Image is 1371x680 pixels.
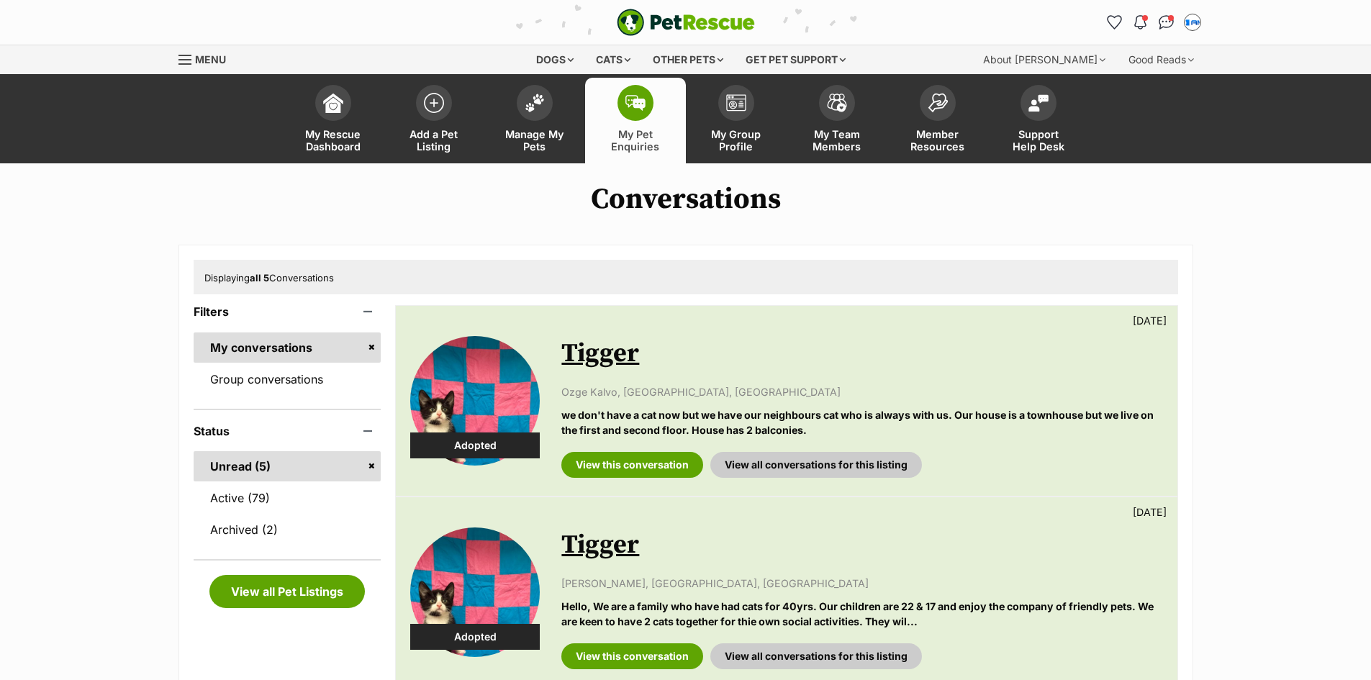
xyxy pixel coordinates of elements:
p: Hello, We are a family who have had cats for 40yrs. Our children are 22 & 17 and enjoy the compan... [561,599,1162,630]
span: My Team Members [805,128,869,153]
div: Adopted [410,624,540,650]
header: Status [194,425,381,438]
p: we don't have a cat now but we have our neighbours cat who is always with us. Our house is a town... [561,407,1162,438]
p: [DATE] [1133,313,1167,328]
img: member-resources-icon-8e73f808a243e03378d46382f2149f9095a855e16c252ad45f914b54edf8863c.svg [928,93,948,112]
a: Active (79) [194,483,381,513]
a: Unread (5) [194,451,381,481]
a: Menu [178,45,236,71]
img: Tigger [410,336,540,466]
img: dashboard-icon-eb2f2d2d3e046f16d808141f083e7271f6b2e854fb5c12c21221c1fb7104beca.svg [323,93,343,113]
a: Favourites [1103,11,1126,34]
div: Dogs [526,45,584,74]
span: My Rescue Dashboard [301,128,366,153]
a: Add a Pet Listing [384,78,484,163]
span: Manage My Pets [502,128,567,153]
ul: Account quick links [1103,11,1204,34]
a: Conversations [1155,11,1178,34]
img: add-pet-listing-icon-0afa8454b4691262ce3f59096e99ab1cd57d4a30225e0717b998d2c9b9846f56.svg [424,93,444,113]
p: [PERSON_NAME], [GEOGRAPHIC_DATA], [GEOGRAPHIC_DATA] [561,576,1162,591]
a: Manage My Pets [484,78,585,163]
span: Displaying Conversations [204,272,334,284]
a: My Group Profile [686,78,787,163]
img: team-members-icon-5396bd8760b3fe7c0b43da4ab00e1e3bb1a5d9ba89233759b79545d2d3fc5d0d.svg [827,94,847,112]
a: My conversations [194,332,381,363]
img: chat-41dd97257d64d25036548639549fe6c8038ab92f7586957e7f3b1b290dea8141.svg [1159,15,1174,30]
img: logo-e224e6f780fb5917bec1dbf3a21bbac754714ae5b6737aabdf751b685950b380.svg [617,9,755,36]
a: View all conversations for this listing [710,643,922,669]
span: Support Help Desk [1006,128,1071,153]
div: Get pet support [736,45,856,74]
span: Add a Pet Listing [402,128,466,153]
div: About [PERSON_NAME] [973,45,1116,74]
p: [DATE] [1133,504,1167,520]
span: Menu [195,53,226,65]
a: Archived (2) [194,514,381,545]
button: My account [1181,11,1204,34]
img: notifications-46538b983faf8c2785f20acdc204bb7945ddae34d4c08c2a6579f10ce5e182be.svg [1134,15,1146,30]
div: Good Reads [1118,45,1204,74]
span: My Pet Enquiries [603,128,668,153]
span: Member Resources [905,128,970,153]
a: Support Help Desk [988,78,1089,163]
div: Other pets [643,45,733,74]
strong: all 5 [250,272,269,284]
a: My Team Members [787,78,887,163]
a: PetRescue [617,9,755,36]
img: Kingsford Vet Clinic profile pic [1185,15,1200,30]
img: help-desk-icon-fdf02630f3aa405de69fd3d07c3f3aa587a6932b1a1747fa1d2bba05be0121f9.svg [1028,94,1049,112]
button: Notifications [1129,11,1152,34]
a: View this conversation [561,452,703,478]
img: manage-my-pets-icon-02211641906a0b7f246fdf0571729dbe1e7629f14944591b6c1af311fb30b64b.svg [525,94,545,112]
div: Cats [586,45,641,74]
a: Group conversations [194,364,381,394]
p: Ozge Kalvo, [GEOGRAPHIC_DATA], [GEOGRAPHIC_DATA] [561,384,1162,399]
a: Member Resources [887,78,988,163]
img: pet-enquiries-icon-7e3ad2cf08bfb03b45e93fb7055b45f3efa6380592205ae92323e6603595dc1f.svg [625,95,646,111]
span: My Group Profile [704,128,769,153]
a: View this conversation [561,643,703,669]
header: Filters [194,305,381,318]
a: View all conversations for this listing [710,452,922,478]
img: group-profile-icon-3fa3cf56718a62981997c0bc7e787c4b2cf8bcc04b72c1350f741eb67cf2f40e.svg [726,94,746,112]
a: My Rescue Dashboard [283,78,384,163]
img: Tigger [410,527,540,657]
a: Tigger [561,337,639,370]
a: My Pet Enquiries [585,78,686,163]
div: Adopted [410,432,540,458]
a: Tigger [561,529,639,561]
a: View all Pet Listings [209,575,365,608]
